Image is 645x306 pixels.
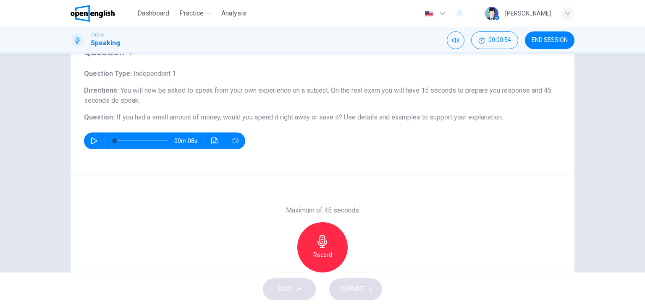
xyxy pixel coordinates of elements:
[71,5,134,22] a: OpenEnglish logo
[91,32,104,38] span: TOEFL®
[532,37,568,44] span: END SESSION
[447,31,464,49] div: Mute
[84,69,561,79] h6: Question Type :
[179,8,204,18] span: Practice
[218,6,250,21] button: Analysis
[174,132,204,149] span: 00m 08s
[71,5,115,22] img: OpenEnglish logo
[176,6,215,21] button: Practice
[221,8,246,18] span: Analysis
[132,70,176,78] span: Independent 1
[91,38,120,48] h1: Speaking
[116,113,342,121] span: If you had a small amount of money, would you spend it right away or save it?
[84,86,551,104] span: You will now be asked to speak from your own experience on a subject. On the real exam you will h...
[286,205,359,215] h6: Maximum of 45 seconds
[485,7,498,20] img: Profile picture
[134,6,173,21] button: Dashboard
[208,132,221,149] button: Click to see the audio transcription
[471,31,518,49] div: Hide
[471,31,518,49] button: 00:00:54
[313,250,332,260] h6: Record
[525,31,574,49] button: END SESSION
[505,8,551,18] div: [PERSON_NAME]
[84,112,561,122] h6: Question :
[424,10,434,17] img: en
[297,222,348,272] button: Record
[137,8,169,18] span: Dashboard
[488,37,511,44] span: 00:00:54
[344,113,503,121] span: Use details and examples to support your explanation.
[84,86,561,106] h6: Directions :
